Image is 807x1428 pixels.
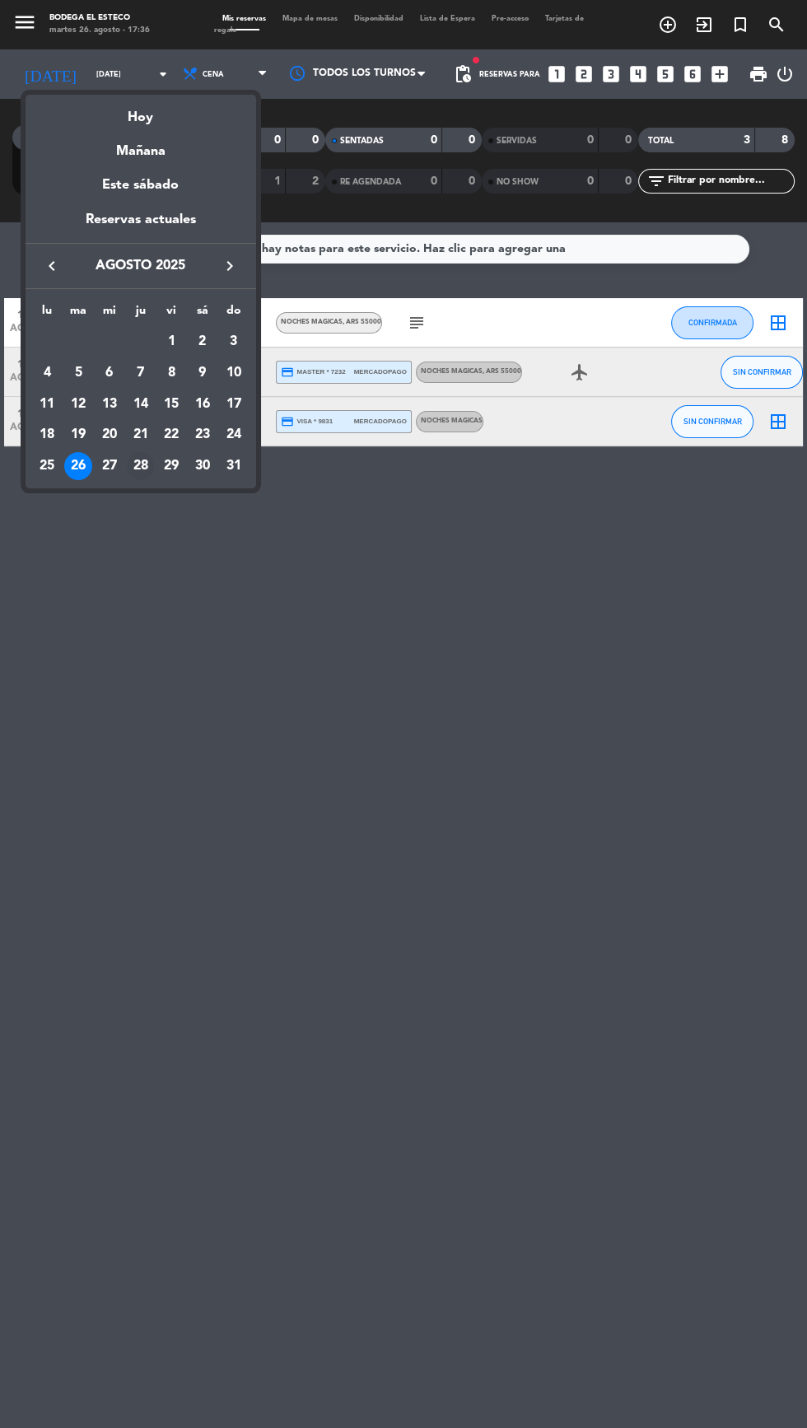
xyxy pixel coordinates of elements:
td: 8 de agosto de 2025 [156,357,187,389]
div: 25 [33,452,61,480]
div: 23 [189,422,217,450]
div: 7 [127,359,155,387]
div: 19 [64,422,92,450]
td: 7 de agosto de 2025 [125,357,156,389]
td: 15 de agosto de 2025 [156,389,187,420]
div: 10 [220,359,248,387]
div: 27 [96,452,124,480]
th: domingo [218,301,250,327]
div: 15 [157,390,185,418]
div: Hoy [26,95,256,128]
div: 1 [157,328,185,356]
button: keyboard_arrow_right [215,255,245,277]
div: Mañana [26,128,256,162]
td: 31 de agosto de 2025 [218,450,250,482]
span: agosto 2025 [67,255,215,277]
td: 4 de agosto de 2025 [32,357,63,389]
div: 14 [127,390,155,418]
div: 12 [64,390,92,418]
td: 14 de agosto de 2025 [125,389,156,420]
div: 8 [157,359,185,387]
td: 29 de agosto de 2025 [156,450,187,482]
td: 9 de agosto de 2025 [187,357,218,389]
td: 18 de agosto de 2025 [32,420,63,451]
div: 2 [189,328,217,356]
div: 4 [33,359,61,387]
td: 12 de agosto de 2025 [63,389,94,420]
div: 18 [33,422,61,450]
td: 11 de agosto de 2025 [32,389,63,420]
td: 28 de agosto de 2025 [125,450,156,482]
div: 13 [96,390,124,418]
div: 28 [127,452,155,480]
div: Este sábado [26,162,256,208]
td: 5 de agosto de 2025 [63,357,94,389]
td: 26 de agosto de 2025 [63,450,94,482]
td: 24 de agosto de 2025 [218,420,250,451]
td: AGO. [32,327,156,358]
div: 11 [33,390,61,418]
td: 10 de agosto de 2025 [218,357,250,389]
div: 30 [189,452,217,480]
td: 3 de agosto de 2025 [218,327,250,358]
div: 9 [189,359,217,387]
th: martes [63,301,94,327]
th: viernes [156,301,187,327]
td: 25 de agosto de 2025 [32,450,63,482]
div: 3 [220,328,248,356]
div: 16 [189,390,217,418]
td: 17 de agosto de 2025 [218,389,250,420]
th: sábado [187,301,218,327]
td: 2 de agosto de 2025 [187,327,218,358]
td: 23 de agosto de 2025 [187,420,218,451]
div: 26 [64,452,92,480]
div: Reservas actuales [26,209,256,243]
div: 29 [157,452,185,480]
th: jueves [125,301,156,327]
div: 24 [220,422,248,450]
td: 22 de agosto de 2025 [156,420,187,451]
td: 19 de agosto de 2025 [63,420,94,451]
div: 5 [64,359,92,387]
td: 16 de agosto de 2025 [187,389,218,420]
td: 6 de agosto de 2025 [94,357,125,389]
i: keyboard_arrow_left [42,256,62,276]
button: keyboard_arrow_left [37,255,67,277]
div: 22 [157,422,185,450]
div: 17 [220,390,248,418]
th: miércoles [94,301,125,327]
i: keyboard_arrow_right [220,256,240,276]
td: 30 de agosto de 2025 [187,450,218,482]
div: 6 [96,359,124,387]
div: 21 [127,422,155,450]
td: 20 de agosto de 2025 [94,420,125,451]
td: 13 de agosto de 2025 [94,389,125,420]
div: 20 [96,422,124,450]
div: 31 [220,452,248,480]
td: 21 de agosto de 2025 [125,420,156,451]
th: lunes [32,301,63,327]
td: 27 de agosto de 2025 [94,450,125,482]
td: 1 de agosto de 2025 [156,327,187,358]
